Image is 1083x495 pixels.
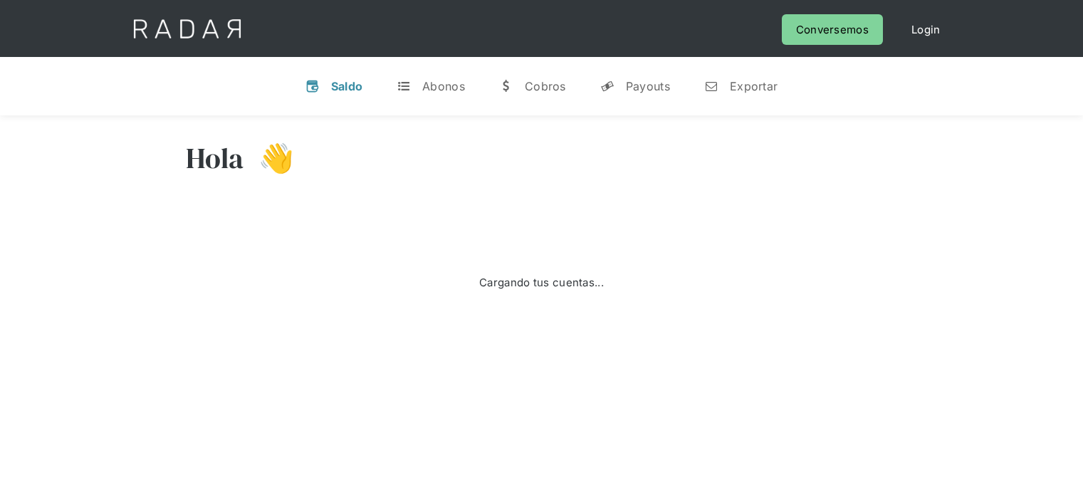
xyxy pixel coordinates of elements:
[397,79,411,93] div: t
[897,14,955,45] a: Login
[525,79,566,93] div: Cobros
[479,273,604,292] div: Cargando tus cuentas...
[422,79,465,93] div: Abonos
[600,79,614,93] div: y
[186,140,244,176] h3: Hola
[331,79,363,93] div: Saldo
[244,140,294,176] h3: 👋
[782,14,883,45] a: Conversemos
[499,79,513,93] div: w
[626,79,670,93] div: Payouts
[730,79,778,93] div: Exportar
[704,79,718,93] div: n
[305,79,320,93] div: v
